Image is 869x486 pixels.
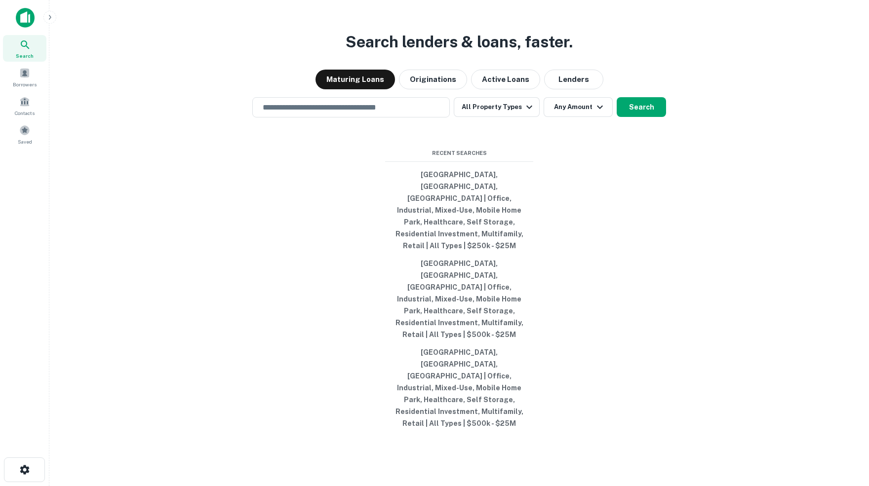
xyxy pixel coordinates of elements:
[820,407,869,454] iframe: Chat Widget
[385,343,533,432] button: [GEOGRAPHIC_DATA], [GEOGRAPHIC_DATA], [GEOGRAPHIC_DATA] | Office, Industrial, Mixed-Use, Mobile H...
[346,30,573,54] h3: Search lenders & loans, faster.
[3,64,46,90] a: Borrowers
[13,80,37,88] span: Borrowers
[385,255,533,343] button: [GEOGRAPHIC_DATA], [GEOGRAPHIC_DATA], [GEOGRAPHIC_DATA] | Office, Industrial, Mixed-Use, Mobile H...
[3,35,46,62] a: Search
[3,121,46,148] a: Saved
[18,138,32,146] span: Saved
[15,109,35,117] span: Contacts
[316,70,395,89] button: Maturing Loans
[385,166,533,255] button: [GEOGRAPHIC_DATA], [GEOGRAPHIC_DATA], [GEOGRAPHIC_DATA] | Office, Industrial, Mixed-Use, Mobile H...
[3,92,46,119] a: Contacts
[471,70,540,89] button: Active Loans
[617,97,666,117] button: Search
[399,70,467,89] button: Originations
[16,8,35,28] img: capitalize-icon.png
[544,70,603,89] button: Lenders
[385,149,533,157] span: Recent Searches
[544,97,613,117] button: Any Amount
[16,52,34,60] span: Search
[454,97,540,117] button: All Property Types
